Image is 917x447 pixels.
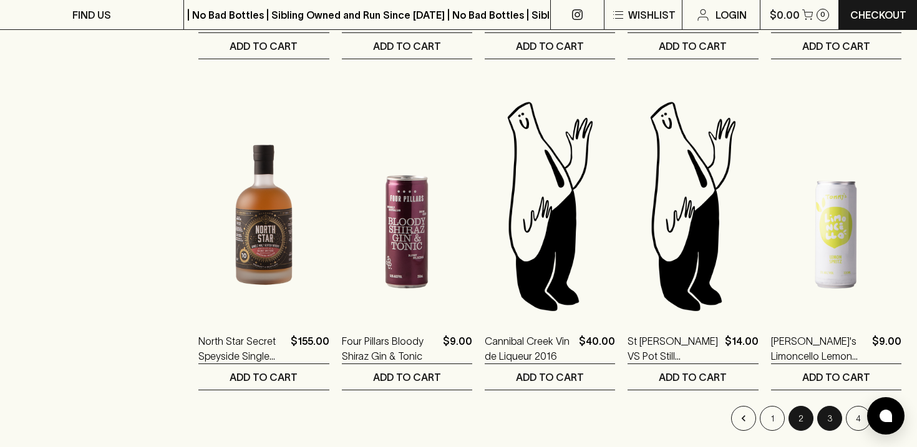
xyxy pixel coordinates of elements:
[373,370,441,385] p: ADD TO CART
[230,370,298,385] p: ADD TO CART
[659,39,727,54] p: ADD TO CART
[770,7,800,22] p: $0.00
[817,406,842,431] button: Go to page 3
[342,97,472,315] img: Four Pillars Bloody Shiraz Gin & Tonic
[485,97,615,315] img: Blackhearts & Sparrows Man
[628,364,758,390] button: ADD TO CART
[760,406,785,431] button: Go to page 1
[198,406,901,431] nav: pagination navigation
[725,334,759,363] p: $14.00
[342,364,472,390] button: ADD TO CART
[516,370,584,385] p: ADD TO CART
[628,334,719,363] a: St [PERSON_NAME] VS Pot Still [PERSON_NAME] 150ml
[230,39,298,54] p: ADD TO CART
[342,334,438,363] a: Four Pillars Bloody Shiraz Gin & Tonic
[485,33,615,59] button: ADD TO CART
[72,7,111,22] p: FIND US
[516,39,584,54] p: ADD TO CART
[771,33,901,59] button: ADD TO CART
[628,97,758,315] img: Blackhearts & Sparrows Man
[802,39,870,54] p: ADD TO CART
[880,410,892,422] img: bubble-icon
[373,39,441,54] p: ADD TO CART
[198,334,285,363] a: North Star Secret Speyside Single Malt Whisky
[291,334,329,363] p: $155.00
[485,364,615,390] button: ADD TO CART
[771,97,901,315] img: Tommy's Limoncello Lemon Spritz 330ml
[872,334,901,363] p: $9.00
[771,364,901,390] button: ADD TO CART
[198,33,329,59] button: ADD TO CART
[628,7,676,22] p: Wishlist
[771,334,867,363] a: [PERSON_NAME]'s Limoncello Lemon Spritz 330ml
[788,406,813,431] button: page 2
[579,334,615,363] p: $40.00
[802,370,870,385] p: ADD TO CART
[731,406,756,431] button: Go to previous page
[716,7,747,22] p: Login
[443,334,472,363] p: $9.00
[850,7,906,22] p: Checkout
[198,364,329,390] button: ADD TO CART
[846,406,871,431] button: Go to page 4
[628,33,758,59] button: ADD TO CART
[820,11,825,18] p: 0
[485,334,574,363] a: Cannibal Creek Vin de Liqueur 2016
[342,33,472,59] button: ADD TO CART
[198,97,329,315] img: North Star Secret Speyside Single Malt Whisky
[659,370,727,385] p: ADD TO CART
